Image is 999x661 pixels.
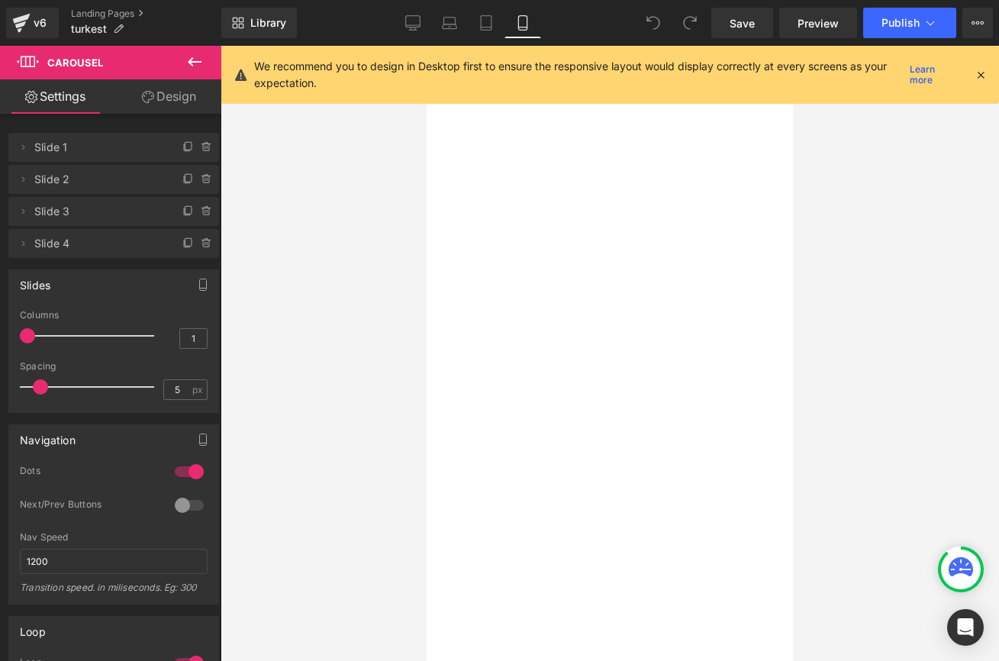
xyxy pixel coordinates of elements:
[881,17,920,29] span: Publish
[863,8,956,38] button: Publish
[904,66,962,84] a: Learn more
[20,425,76,447] div: Navigation
[20,498,160,514] div: Next/Prev Buttons
[675,8,705,38] button: Redo
[20,310,208,321] div: Columns
[431,8,468,38] a: Laptop
[34,229,163,258] span: Slide 4
[71,8,221,20] a: Landing Pages
[20,582,208,604] div: Transition speed. in miliseconds. Eg: 300
[34,133,163,162] span: Slide 1
[468,8,504,38] a: Tablet
[20,617,46,638] div: Loop
[34,165,163,194] span: Slide 2
[20,465,160,481] div: Dots
[20,361,208,372] div: Spacing
[31,13,50,33] div: v6
[779,8,857,38] a: Preview
[114,79,224,114] a: Design
[730,15,755,31] span: Save
[192,385,205,395] span: px
[47,56,103,69] span: Carousel
[20,532,208,543] div: Nav Speed
[638,8,669,38] button: Undo
[221,8,297,38] a: New Library
[962,8,993,38] button: More
[504,8,541,38] a: Mobile
[6,8,59,38] a: v6
[71,23,107,35] span: turkest
[34,197,163,226] span: Slide 3
[254,58,904,92] p: We recommend you to design in Desktop first to ensure the responsive layout would display correct...
[395,8,431,38] a: Desktop
[798,15,839,31] span: Preview
[250,16,286,30] span: Library
[947,609,984,646] div: Open Intercom Messenger
[20,270,50,292] div: Slides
